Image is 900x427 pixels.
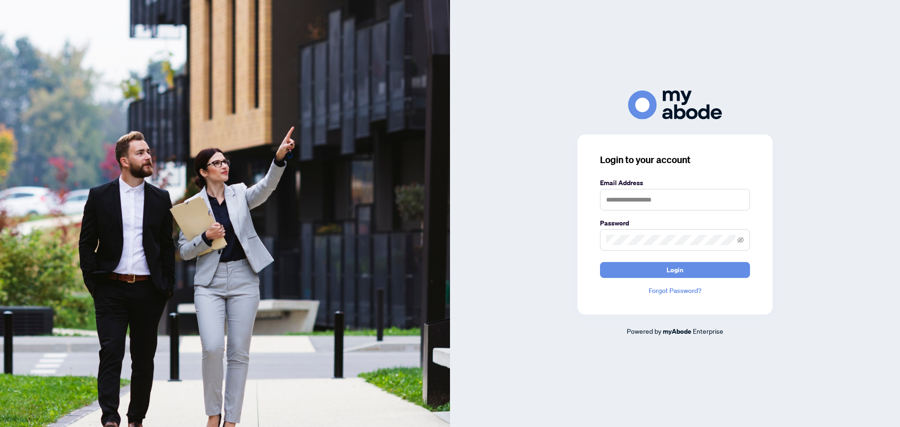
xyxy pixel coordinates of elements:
[737,237,744,243] span: eye-invisible
[663,326,691,337] a: myAbode
[667,262,683,277] span: Login
[600,218,750,228] label: Password
[628,90,722,119] img: ma-logo
[600,285,750,296] a: Forgot Password?
[693,327,723,335] span: Enterprise
[600,153,750,166] h3: Login to your account
[600,178,750,188] label: Email Address
[600,262,750,278] button: Login
[627,327,661,335] span: Powered by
